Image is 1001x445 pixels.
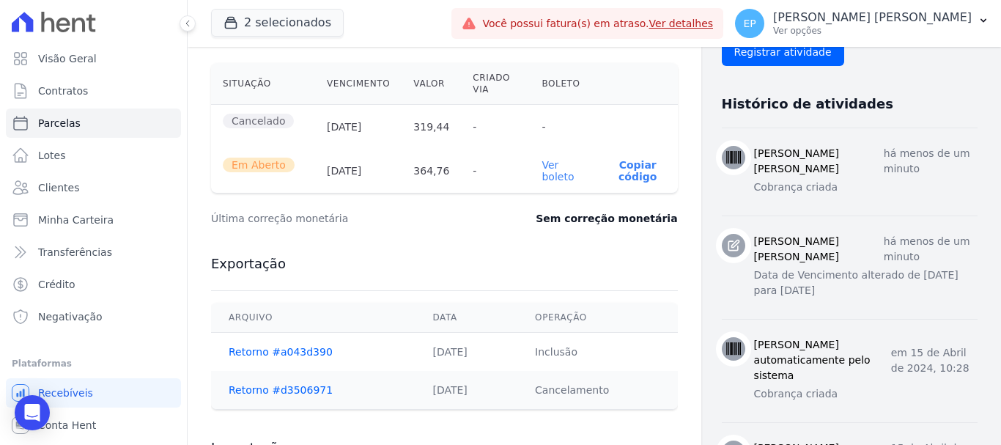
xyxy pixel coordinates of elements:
[211,63,315,105] th: Situação
[211,211,487,226] dt: Última correção monetária
[415,371,517,409] td: [DATE]
[6,205,181,235] a: Minha Carteira
[6,173,181,202] a: Clientes
[773,25,972,37] p: Ver opções
[461,105,530,150] th: -
[38,180,79,195] span: Clientes
[6,238,181,267] a: Transferências
[38,309,103,324] span: Negativação
[754,146,884,177] h3: [PERSON_NAME] [PERSON_NAME]
[536,211,677,226] dd: Sem correção monetária
[38,51,97,66] span: Visão Geral
[223,114,294,128] span: Cancelado
[38,277,75,292] span: Crédito
[884,146,978,177] p: há menos de um minuto
[6,411,181,440] a: Conta Hent
[223,158,295,172] span: Em Aberto
[38,84,88,98] span: Contratos
[38,418,96,433] span: Conta Hent
[530,105,597,150] th: -
[482,16,713,32] span: Você possui fatura(s) em atraso.
[754,337,891,383] h3: [PERSON_NAME] automaticamente pelo sistema
[754,234,884,265] h3: [PERSON_NAME] [PERSON_NAME]
[315,149,402,193] th: [DATE]
[415,333,517,372] td: [DATE]
[6,302,181,331] a: Negativação
[884,234,978,265] p: há menos de um minuto
[6,44,181,73] a: Visão Geral
[649,18,714,29] a: Ver detalhes
[415,303,517,333] th: Data
[211,255,678,273] h3: Exportação
[723,3,1001,44] button: EP [PERSON_NAME] [PERSON_NAME] Ver opções
[211,9,344,37] button: 2 selecionados
[610,159,666,183] button: Copiar código
[6,141,181,170] a: Lotes
[6,109,181,138] a: Parcelas
[315,63,402,105] th: Vencimento
[773,10,972,25] p: [PERSON_NAME] [PERSON_NAME]
[38,148,66,163] span: Lotes
[517,333,678,372] td: Inclusão
[15,395,50,430] div: Open Intercom Messenger
[315,105,402,150] th: [DATE]
[229,384,333,396] a: Retorno #d3506971
[722,95,893,113] h3: Histórico de atividades
[754,268,978,298] p: Data de Vencimento alterado de [DATE] para [DATE]
[402,149,461,193] th: 364,76
[6,378,181,408] a: Recebíveis
[542,159,574,183] a: Ver boleto
[461,63,530,105] th: Criado via
[38,245,112,260] span: Transferências
[743,18,756,29] span: EP
[6,270,181,299] a: Crédito
[722,38,844,66] input: Registrar atividade
[461,149,530,193] th: -
[402,63,461,105] th: Valor
[38,116,81,130] span: Parcelas
[6,76,181,106] a: Contratos
[517,303,678,333] th: Operação
[517,371,678,409] td: Cancelamento
[12,355,175,372] div: Plataformas
[402,105,461,150] th: 319,44
[891,345,978,376] p: em 15 de Abril de 2024, 10:28
[530,63,597,105] th: Boleto
[229,346,333,358] a: Retorno #a043d390
[211,303,415,333] th: Arquivo
[754,386,978,402] p: Cobrança criada
[38,386,93,400] span: Recebíveis
[38,213,114,227] span: Minha Carteira
[754,180,978,195] p: Cobrança criada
